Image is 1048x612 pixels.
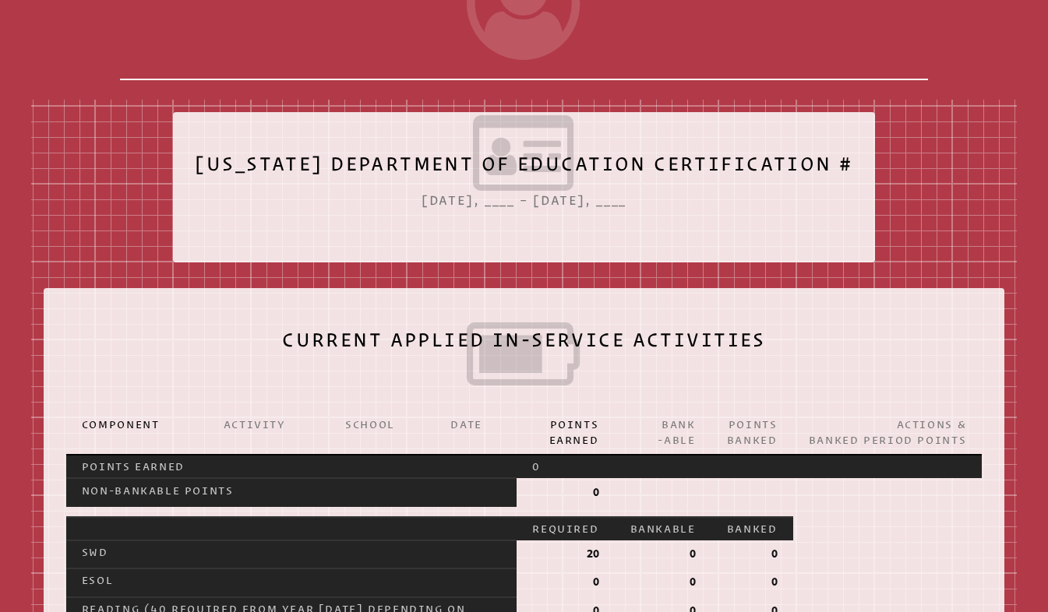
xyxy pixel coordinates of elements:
span: [DATE], ____ – [DATE], ____ [422,193,626,207]
p: Required [532,521,598,536]
h2: Current Applied In-Service Activities [66,319,983,398]
p: ESOL [82,572,501,588]
p: Date [450,417,501,432]
p: Points Banked [727,417,778,448]
p: Actions & Banked Period Points [809,417,966,448]
p: Component [82,417,192,432]
p: 0 [630,547,696,563]
p: Activity [224,417,314,432]
p: Non-bankable Points [82,483,501,498]
p: Points Earned [532,417,598,448]
p: Bankable [630,521,696,536]
p: 0 [727,575,778,591]
p: Points Earned [82,459,501,474]
p: 0 [532,485,598,501]
p: Bank -able [630,417,696,448]
p: 0 [532,575,598,591]
p: School [345,417,419,432]
p: SWD [82,544,501,560]
p: 0 [727,547,778,563]
p: 0 [532,459,598,474]
h2: [US_STATE] Department of Education Certification # [195,143,852,197]
p: 0 [630,575,696,591]
p: 20 [532,547,598,563]
p: Banked [727,521,778,536]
